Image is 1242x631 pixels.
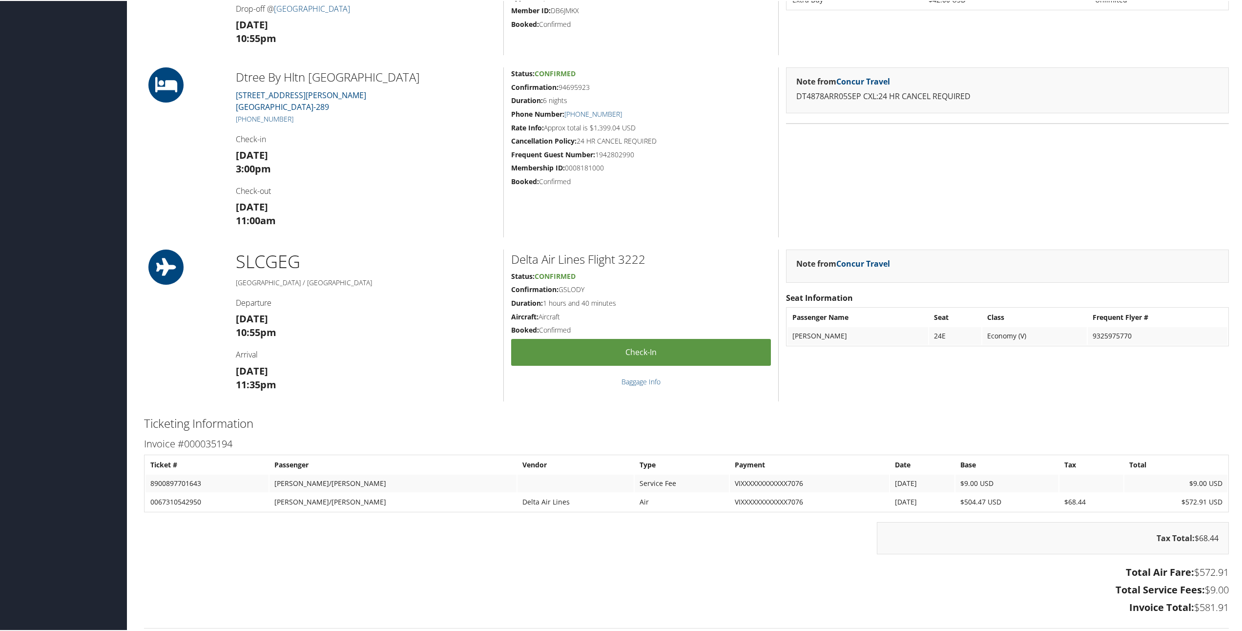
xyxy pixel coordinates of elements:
[236,277,496,287] h5: [GEOGRAPHIC_DATA] / [GEOGRAPHIC_DATA]
[236,31,276,44] strong: 10:55pm
[1059,455,1123,473] th: Tax
[511,311,771,321] h5: Aircraft
[511,108,564,118] strong: Phone Number:
[269,455,517,473] th: Passenger
[145,492,269,510] td: 0067310542950
[1116,582,1205,595] strong: Total Service Fees:
[511,68,535,77] strong: Status:
[535,68,576,77] span: Confirmed
[511,162,771,172] h5: 0008181000
[511,297,771,307] h5: 1 hours and 40 minutes
[1129,600,1194,613] strong: Invoice Total:
[269,492,517,510] td: [PERSON_NAME]/[PERSON_NAME]
[274,2,350,13] a: [GEOGRAPHIC_DATA]
[511,19,539,28] strong: Booked:
[836,75,890,86] a: Concur Travel
[236,249,496,273] h1: SLC GEG
[955,492,1058,510] td: $504.47 USD
[236,89,366,111] a: [STREET_ADDRESS][PERSON_NAME][GEOGRAPHIC_DATA]-289
[144,436,1229,450] h3: Invoice #000035194
[236,68,496,84] h2: Dtree By Hltn [GEOGRAPHIC_DATA]
[1124,492,1228,510] td: $572.91 USD
[1088,308,1227,325] th: Frequent Flyer #
[787,308,928,325] th: Passenger Name
[269,474,517,491] td: [PERSON_NAME]/[PERSON_NAME]
[955,474,1058,491] td: $9.00 USD
[511,162,565,171] strong: Membership ID:
[635,455,729,473] th: Type
[890,492,954,510] td: [DATE]
[929,308,981,325] th: Seat
[511,95,771,105] h5: 6 nights
[236,2,496,13] h4: Drop-off @
[564,108,622,118] a: [PHONE_NUMBER]
[730,474,889,491] td: VIXXXXXXXXXXXX7076
[511,135,577,145] strong: Cancellation Policy:
[836,257,890,268] a: Concur Travel
[796,75,890,86] strong: Note from
[236,377,276,390] strong: 11:35pm
[236,185,496,195] h4: Check-out
[955,455,1058,473] th: Base
[535,271,576,280] span: Confirmed
[511,19,771,28] h5: Confirmed
[796,257,890,268] strong: Note from
[511,82,559,91] strong: Confirmation:
[511,82,771,91] h5: 94695923
[511,250,771,267] h2: Delta Air Lines Flight 3222
[511,324,771,334] h5: Confirmed
[511,5,551,14] strong: Member ID:
[236,147,268,161] strong: [DATE]
[730,492,889,510] td: VIXXXXXXXXXXXX7076
[1124,474,1228,491] td: $9.00 USD
[511,324,539,334] strong: Booked:
[511,122,544,131] strong: Rate Info:
[517,455,634,473] th: Vendor
[890,455,954,473] th: Date
[145,455,269,473] th: Ticket #
[511,122,771,132] h5: Approx total is $1,399.04 USD
[236,161,271,174] strong: 3:00pm
[236,296,496,307] h4: Departure
[144,600,1229,613] h3: $581.91
[796,89,1219,102] p: DT4878ARR05SEP CXL:24 HR CANCEL REQUIRED
[1088,326,1227,344] td: 9325975770
[511,284,771,294] h5: GSLODY
[511,149,771,159] h5: 1942802990
[511,176,771,186] h5: Confirmed
[730,455,889,473] th: Payment
[1059,492,1123,510] td: $68.44
[982,326,1087,344] td: Economy (V)
[145,474,269,491] td: 8900897701643
[236,17,268,30] strong: [DATE]
[236,133,496,144] h4: Check-in
[236,311,268,324] strong: [DATE]
[511,297,543,307] strong: Duration:
[1126,565,1194,578] strong: Total Air Fare:
[890,474,954,491] td: [DATE]
[236,199,268,212] strong: [DATE]
[511,135,771,145] h5: 24 HR CANCEL REQUIRED
[511,95,543,104] strong: Duration:
[517,492,634,510] td: Delta Air Lines
[511,284,559,293] strong: Confirmation:
[787,326,928,344] td: [PERSON_NAME]
[877,521,1229,553] div: $68.44
[236,348,496,359] h4: Arrival
[511,338,771,365] a: Check-in
[635,492,729,510] td: Air
[511,149,595,158] strong: Frequent Guest Number:
[982,308,1087,325] th: Class
[236,113,293,123] a: [PHONE_NUMBER]
[929,326,981,344] td: 24E
[511,271,535,280] strong: Status:
[1124,455,1228,473] th: Total
[786,292,853,302] strong: Seat Information
[511,5,771,15] h5: DB6JMKX
[236,363,268,377] strong: [DATE]
[511,311,538,320] strong: Aircraft:
[511,176,539,185] strong: Booked:
[144,565,1229,578] h3: $572.91
[635,474,729,491] td: Service Fee
[144,414,1229,431] h2: Ticketing Information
